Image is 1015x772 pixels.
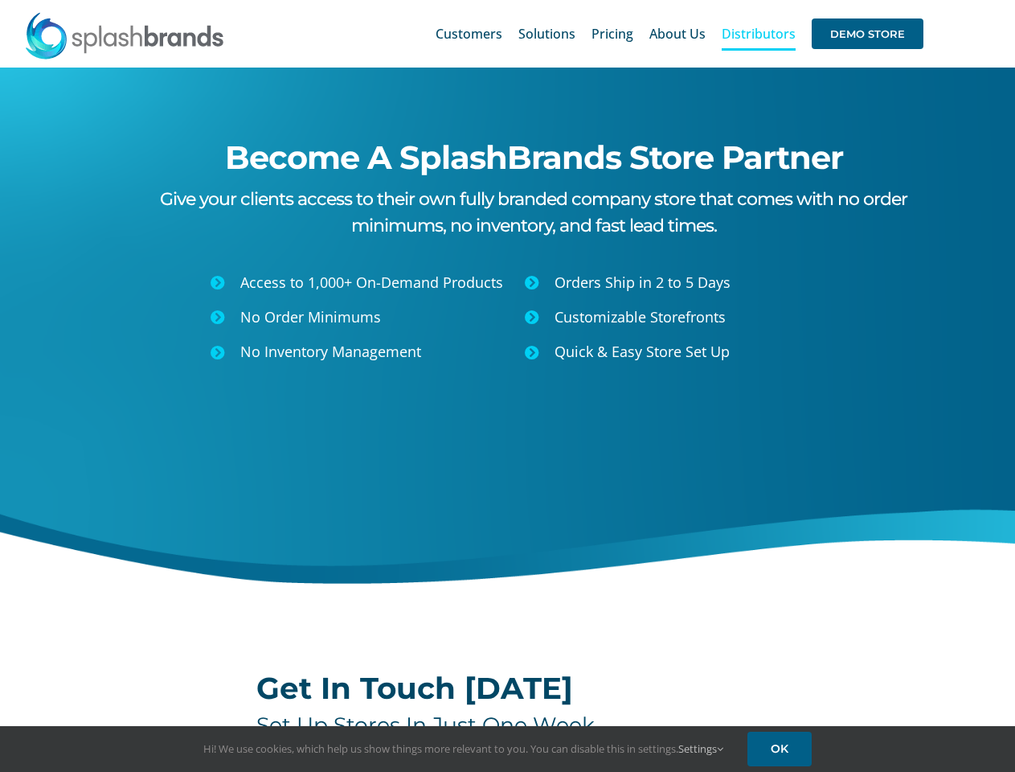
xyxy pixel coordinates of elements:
span: Customizable Storefronts [555,307,726,326]
a: Pricing [591,8,633,60]
span: Hi! We use cookies, which help us show things more relevant to you. You can disable this in setti... [203,741,723,756]
a: Settings [678,741,723,756]
span: Orders Ship in 2 to 5 Days [555,273,731,292]
img: SplashBrands.com Logo [24,11,225,60]
span: Quick & Easy Store Set Up [555,342,730,361]
nav: Main Menu [436,8,923,60]
span: Solutions [518,27,575,40]
a: Customers [436,8,502,60]
span: Pricing [591,27,633,40]
a: OK [747,732,812,766]
a: DEMO STORE [812,8,923,60]
span: Distributors [722,27,796,40]
span: Customers [436,27,502,40]
span: DEMO STORE [812,18,923,49]
span: No Inventory Management [240,342,421,361]
span: Access to 1,000+ On-Demand Products [240,273,503,292]
span: Become A SplashBrands Store Partner [225,138,843,177]
span: About Us [649,27,706,40]
h4: Set Up Stores In Just One Week [256,712,759,738]
span: No Order Minimums [240,307,381,326]
a: Distributors [722,8,796,60]
h2: Get In Touch [DATE] [256,672,759,704]
span: Give your clients access to their own fully branded company store that comes with no order minimu... [160,188,907,236]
